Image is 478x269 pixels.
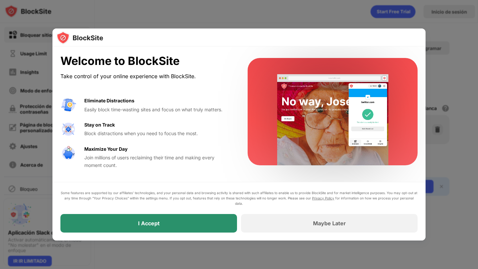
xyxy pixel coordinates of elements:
[60,121,76,137] img: value-focus.svg
[60,145,76,161] img: value-safe-time.svg
[138,220,160,227] div: I Accept
[60,97,76,113] img: value-avoid-distractions.svg
[84,121,115,129] div: Stay on Track
[60,54,232,68] div: Welcome to BlockSite
[56,31,103,44] img: logo-blocksite.svg
[84,97,134,104] div: Eliminate Distractions
[60,190,418,206] div: Some features are supported by our affiliates’ technologies, and your personal data and browsing ...
[60,72,232,81] div: Take control of your online experience with BlockSite.
[313,220,346,227] div: Maybe Later
[84,154,232,169] div: Join millions of users reclaiming their time and making every moment count.
[312,196,334,200] a: Privacy Policy
[84,145,127,153] div: Maximize Your Day
[84,130,232,137] div: Block distractions when you need to focus the most.
[84,106,232,113] div: Easily block time-wasting sites and focus on what truly matters.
